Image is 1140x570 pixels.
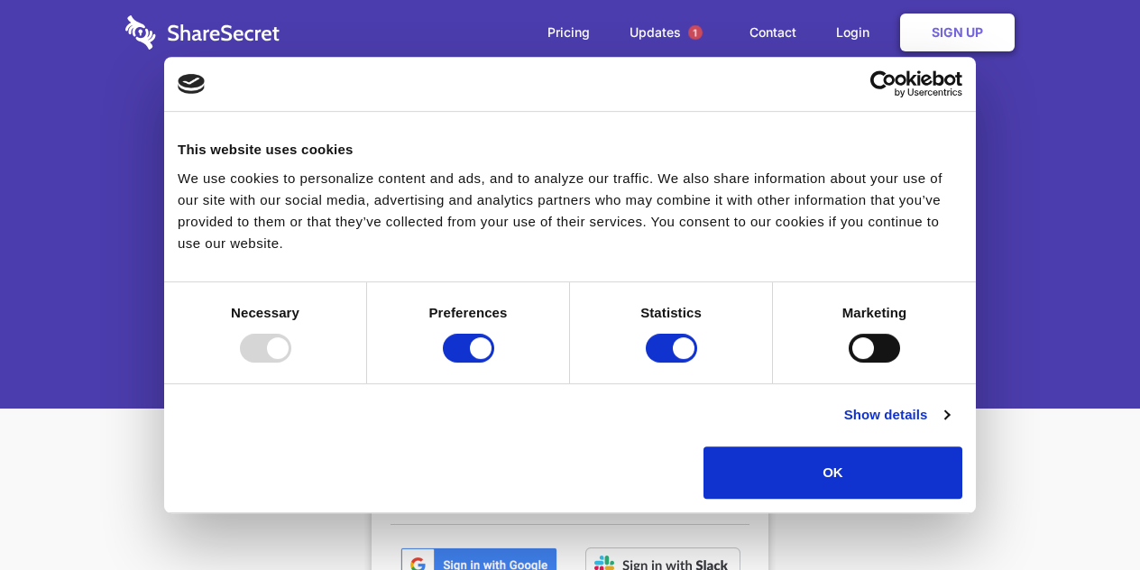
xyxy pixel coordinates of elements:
a: Sign Up [900,14,1015,51]
a: Show details [844,404,949,426]
div: This website uses cookies [178,139,962,161]
strong: Marketing [842,305,907,320]
div: We use cookies to personalize content and ads, and to analyze our traffic. We also share informat... [178,168,962,254]
button: OK [703,446,962,499]
strong: Preferences [429,305,508,320]
img: logo-wordmark-white-trans-d4663122ce5f474addd5e946df7df03e33cb6a1c49d2221995e7729f52c070b2.svg [125,15,280,50]
span: 1 [688,25,703,40]
a: Usercentrics Cookiebot - opens in a new window [804,70,962,97]
a: Pricing [529,5,608,60]
img: logo [178,74,205,94]
a: Login [818,5,896,60]
strong: Statistics [640,305,702,320]
a: Contact [731,5,814,60]
strong: Necessary [231,305,299,320]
